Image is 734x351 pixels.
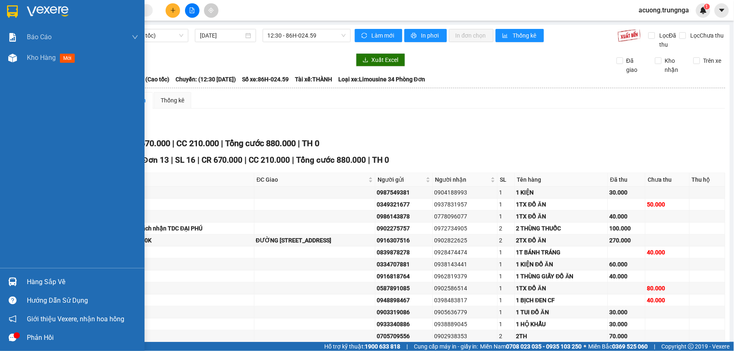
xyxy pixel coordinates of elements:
[189,7,195,13] span: file-add
[202,155,243,165] span: CR 670.000
[499,200,513,209] div: 1
[377,332,431,341] div: 0705709556
[705,4,708,9] span: 1
[9,334,17,342] span: message
[132,34,138,40] span: down
[499,212,513,221] div: 1
[7,5,18,18] img: logo-vxr
[324,342,400,351] span: Hỗ trợ kỹ thuật:
[242,75,289,84] span: Số xe: 86H-024.59
[502,33,509,39] span: bar-chart
[175,155,195,165] span: SL 16
[656,31,679,49] span: Lọc Đã thu
[506,343,582,350] strong: 0708 023 035 - 0935 103 250
[516,272,606,281] div: 1 THÙNG GIẤY ĐỒ ĂN
[647,248,688,257] div: 40.000
[654,342,656,351] span: |
[516,236,606,245] div: 2TX ĐỒ ĂN
[377,188,431,197] div: 0987549381
[361,33,368,39] span: sync
[166,3,180,18] button: plus
[499,308,513,317] div: 1
[499,248,513,257] div: 1
[690,173,725,187] th: Thu hộ
[434,332,496,341] div: 0902938353
[434,308,496,317] div: 0905636779
[112,224,253,233] div: CK 100K khách nhận TDC ĐẠI PHÚ
[646,173,689,187] th: Chưa thu
[499,296,513,305] div: 1
[297,155,366,165] span: Tổng cước 880.000
[8,33,17,42] img: solution-icon
[434,236,496,245] div: 0902822625
[176,75,236,84] span: Chuyến: (12:30 [DATE])
[411,33,418,39] span: printer
[295,75,332,84] span: Tài xế: THÀNH
[27,32,52,42] span: Báo cáo
[377,236,431,245] div: 0916307516
[516,212,606,221] div: 1TX ĐỒ ĂN
[499,188,513,197] div: 1
[687,31,725,40] span: Lọc Chưa thu
[608,173,646,187] th: Đã thu
[449,29,494,42] button: In đơn chọn
[609,260,644,269] div: 60.000
[688,344,694,349] span: copyright
[609,188,644,197] div: 30.000
[700,56,725,65] span: Trên xe
[499,224,513,233] div: 2
[377,248,431,257] div: 0839878278
[171,155,173,165] span: |
[647,296,688,305] div: 40.000
[499,260,513,269] div: 1
[434,260,496,269] div: 0938143441
[185,3,200,18] button: file-add
[378,175,424,184] span: Người gửi
[499,272,513,281] div: 1
[60,54,75,63] span: mới
[609,308,644,317] div: 30.000
[434,188,496,197] div: 0904188993
[499,284,513,293] div: 1
[715,3,729,18] button: caret-down
[197,155,200,165] span: |
[516,332,606,341] div: 2TH
[434,284,496,293] div: 0902586514
[161,96,184,105] div: Thống kê
[372,55,399,64] span: Xuất Excel
[704,4,710,9] sup: 1
[365,343,400,350] strong: 1900 633 818
[632,5,696,15] span: acuong.trungnga
[516,296,606,305] div: 1 BỊCH ĐEN CF
[618,29,641,42] img: 9k=
[27,54,56,62] span: Kho hàng
[245,155,247,165] span: |
[584,345,587,348] span: ⚪️
[498,173,515,187] th: SL
[377,320,431,329] div: 0933340886
[27,314,124,324] span: Giới thiệu Vexere, nhận hoa hồng
[647,284,688,293] div: 80.000
[363,57,368,64] span: download
[111,173,254,187] th: Ghi chú
[609,332,644,341] div: 70.000
[662,56,687,74] span: Kho nhận
[609,224,644,233] div: 100.000
[355,29,402,42] button: syncLàm mới
[143,155,169,165] span: Đơn 13
[609,272,644,281] div: 40.000
[499,320,513,329] div: 1
[221,138,223,148] span: |
[268,29,346,42] span: 12:30 - 86H-024.59
[516,260,606,269] div: 1 KIỆN ĐỒ ĂN
[9,315,17,323] span: notification
[377,296,431,305] div: 0948898467
[515,173,608,187] th: Tên hàng
[414,342,478,351] span: Cung cấp máy in - giấy in:
[172,138,174,148] span: |
[589,342,648,351] span: Miền Bắc
[499,332,513,341] div: 2
[421,31,440,40] span: In phơi
[377,308,431,317] div: 0903319086
[609,236,644,245] div: 270.000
